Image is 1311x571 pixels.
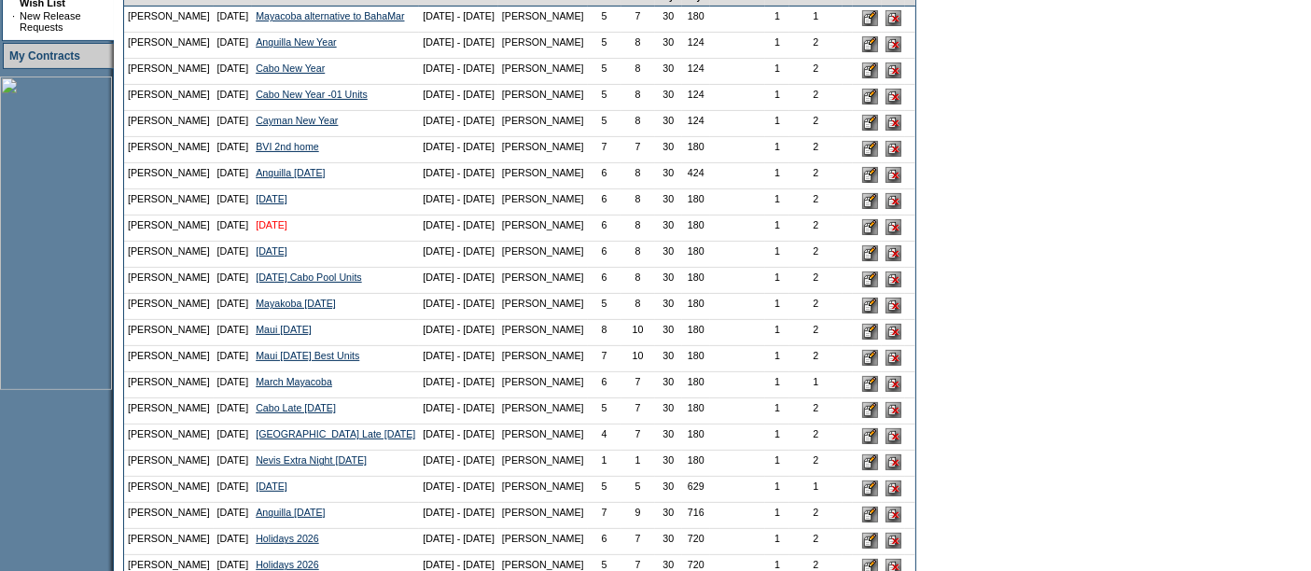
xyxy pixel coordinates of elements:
[214,163,253,189] td: [DATE]
[498,242,588,268] td: [PERSON_NAME]
[256,428,415,439] a: [GEOGRAPHIC_DATA] Late [DATE]
[886,167,901,183] input: Delete this Request
[682,59,710,85] td: 124
[124,216,214,242] td: [PERSON_NAME]
[682,425,710,451] td: 180
[655,451,683,477] td: 30
[588,216,621,242] td: 6
[214,268,253,294] td: [DATE]
[423,533,495,544] nobr: [DATE] - [DATE]
[256,507,325,518] a: Anguilla [DATE]
[256,115,338,126] a: Cayman New Year
[621,320,655,346] td: 10
[621,59,655,85] td: 8
[588,268,621,294] td: 6
[124,320,214,346] td: [PERSON_NAME]
[423,507,495,518] nobr: [DATE] - [DATE]
[588,425,621,451] td: 4
[588,242,621,268] td: 6
[862,272,878,287] input: Edit this Request
[886,350,901,366] input: Delete this Request
[655,320,683,346] td: 30
[789,137,843,163] td: 2
[862,480,878,496] input: Edit this Request
[621,346,655,372] td: 10
[256,36,337,48] a: Anguilla New Year
[588,7,621,33] td: 5
[20,10,80,33] a: New Release Requests
[862,298,878,313] input: Edit this Request
[621,398,655,425] td: 7
[789,85,843,111] td: 2
[256,559,319,570] a: Holidays 2026
[682,320,710,346] td: 180
[789,398,843,425] td: 2
[655,216,683,242] td: 30
[423,115,495,126] nobr: [DATE] - [DATE]
[765,33,789,59] td: 1
[862,10,878,26] input: Edit this Request
[423,376,495,387] nobr: [DATE] - [DATE]
[682,163,710,189] td: 424
[765,189,789,216] td: 1
[765,503,789,529] td: 1
[498,85,588,111] td: [PERSON_NAME]
[655,59,683,85] td: 30
[498,163,588,189] td: [PERSON_NAME]
[621,189,655,216] td: 8
[655,33,683,59] td: 30
[789,111,843,137] td: 2
[498,398,588,425] td: [PERSON_NAME]
[765,398,789,425] td: 1
[588,163,621,189] td: 6
[765,59,789,85] td: 1
[498,503,588,529] td: [PERSON_NAME]
[886,219,901,235] input: Delete this Request
[256,219,287,230] a: [DATE]
[214,346,253,372] td: [DATE]
[498,346,588,372] td: [PERSON_NAME]
[124,189,214,216] td: [PERSON_NAME]
[765,7,789,33] td: 1
[682,372,710,398] td: 180
[886,402,901,418] input: Delete this Request
[214,242,253,268] td: [DATE]
[789,268,843,294] td: 2
[256,10,404,21] a: Mayacoba alternative to BahaMar
[124,294,214,320] td: [PERSON_NAME]
[862,245,878,261] input: Edit this Request
[682,503,710,529] td: 716
[124,242,214,268] td: [PERSON_NAME]
[862,63,878,78] input: Edit this Request
[588,137,621,163] td: 7
[862,350,878,366] input: Edit this Request
[124,163,214,189] td: [PERSON_NAME]
[498,372,588,398] td: [PERSON_NAME]
[886,115,901,131] input: Delete this Request
[886,454,901,470] input: Delete this Request
[789,451,843,477] td: 2
[621,268,655,294] td: 8
[423,298,495,309] nobr: [DATE] - [DATE]
[621,216,655,242] td: 8
[789,320,843,346] td: 2
[886,272,901,287] input: Delete this Request
[256,167,325,178] a: Anguilla [DATE]
[789,216,843,242] td: 2
[682,137,710,163] td: 180
[765,268,789,294] td: 1
[588,477,621,503] td: 5
[214,111,253,137] td: [DATE]
[423,36,495,48] nobr: [DATE] - [DATE]
[124,268,214,294] td: [PERSON_NAME]
[886,324,901,340] input: Delete this Request
[423,193,495,204] nobr: [DATE] - [DATE]
[423,219,495,230] nobr: [DATE] - [DATE]
[862,376,878,392] input: Edit this Request
[682,477,710,503] td: 629
[12,10,18,33] td: ·
[498,111,588,137] td: [PERSON_NAME]
[655,242,683,268] td: 30
[886,193,901,209] input: Delete this Request
[655,189,683,216] td: 30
